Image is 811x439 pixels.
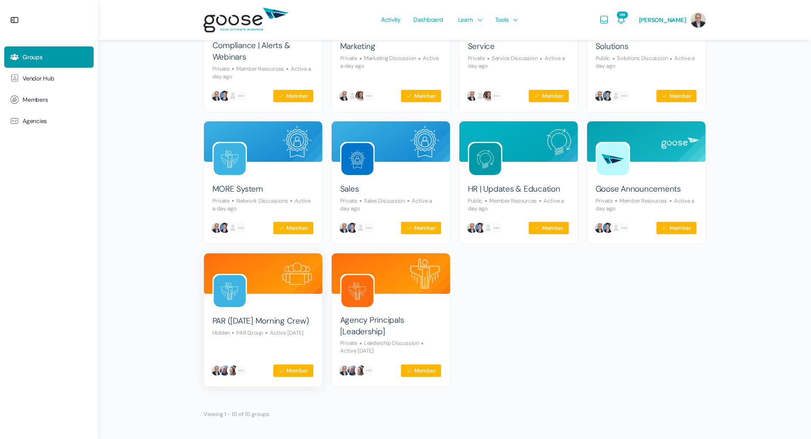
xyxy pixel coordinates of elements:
span: Member Resources [229,65,284,72]
span: Members [23,96,48,103]
a: Agency Principals [Leadership] [340,315,441,337]
p: Active a day ago [468,55,565,69]
p: Active [DATE] [340,339,426,354]
a: Members [4,89,94,110]
span: PAR Group [229,329,263,336]
img: Walter Landwehr [211,90,223,102]
img: Christopher Orozco [610,90,622,102]
img: Christopher Orozco [355,222,367,234]
a: Compliance | Alerts & Webinars [212,40,314,63]
img: Group cover image [459,121,578,162]
a: Marketing [340,41,375,52]
span: Vendor Hub [23,75,54,82]
img: Nicholas Warnecke [219,90,231,102]
button: Member [273,364,313,377]
p: Active a day ago [596,197,695,212]
img: Walter Landwehr [211,222,223,234]
span: Hidden [212,329,230,336]
img: Group logo of PAR (Friday Morning Crew) [214,275,246,307]
img: Wendy Keneipp [355,364,367,376]
button: Member [273,89,313,103]
a: HR | Updates & Education [468,184,560,195]
a: Service [468,41,495,52]
button: Member [273,221,313,235]
img: Walter Landwehr [594,90,606,102]
img: Nicholas Warnecke [602,222,614,234]
img: Bret Brummitt [347,364,358,376]
img: Group logo of HR | Updates & Education [469,143,501,175]
button: Member [401,221,441,235]
img: Christopher Orozco [610,222,622,234]
span: Sales Discussion [357,197,405,204]
span: Groups [23,54,43,61]
img: Walter Landwehr [594,222,606,234]
span: Public [596,55,610,62]
span: Private [340,197,357,204]
button: Member [528,221,569,235]
img: Walter Landwehr [466,90,478,102]
img: Christopher Orozco [482,222,494,234]
a: MORE System [212,184,263,195]
img: Walter Landwehr [338,222,350,234]
img: Group cover image [204,121,322,162]
img: Group logo of Agency Principals [Leadership] [341,275,373,307]
img: Walter Landwehr [338,364,350,376]
p: Active a day ago [340,55,439,69]
span: [PERSON_NAME] [639,16,686,24]
button: Member [656,89,696,103]
span: Member Resources [482,197,537,204]
img: Amanda Alvarez [347,90,358,102]
span: Leadership Discussion [357,339,419,347]
button: Member [656,221,696,235]
img: Group cover image [204,253,322,294]
a: Solutions [596,41,628,52]
span: Marketing Discussion [357,55,416,62]
span: Public [468,197,483,204]
span: Private [468,55,485,62]
img: Nicholas Warnecke [602,90,614,102]
span: 199 [617,11,628,18]
img: Walter Landwehr [466,222,478,234]
a: Vendor Hub [4,68,94,89]
a: Groups [4,46,94,68]
img: Amanda Alvarez [474,90,486,102]
p: Active a day ago [468,197,565,212]
button: Member [401,364,441,377]
img: Group cover image [332,121,450,162]
a: Sales [340,184,359,195]
img: Walter Landwehr [211,364,223,376]
img: Group logo of MORE System [214,143,246,175]
img: Christopher Orozco [227,222,239,234]
img: Walter Landwehr [338,90,350,102]
iframe: Chat Widget [768,398,811,439]
span: Private [340,339,357,347]
a: Goose Announcements [596,184,681,195]
span: Agencies [23,118,47,125]
img: Group logo of Sales [341,143,373,175]
img: Group cover image [332,253,450,294]
span: Private [596,197,613,204]
img: Nicholas Warnecke [219,222,231,234]
span: Solutions Discussion [610,55,668,62]
p: Active a day ago [340,197,433,212]
span: Private [340,55,357,62]
img: Nicholas Warnecke [347,222,358,234]
span: Private [212,197,229,204]
img: Wendy Keneipp [227,364,239,376]
a: Agencies [4,110,94,132]
img: Kellie Pickett [482,90,494,102]
img: Christopher Orozco [227,90,239,102]
img: Group cover image [587,121,705,162]
p: Active [DATE] [263,329,304,336]
a: PAR ([DATE] Morning Crew) [212,316,309,327]
img: Bret Brummitt [219,364,231,376]
p: Viewing 1 - 10 of 10 groups [203,408,269,420]
img: Nicholas Warnecke [474,222,486,234]
span: Private [212,65,229,72]
p: Active a day ago [212,197,311,212]
span: Member Resources [613,197,667,204]
button: Member [528,89,569,103]
span: Service Discussion [485,55,538,62]
p: Active a day ago [596,55,695,69]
